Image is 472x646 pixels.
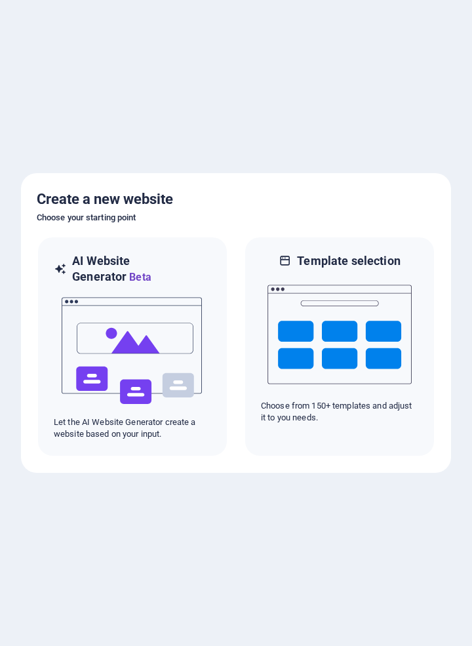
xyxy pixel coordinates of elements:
[72,253,211,285] h6: AI Website Generator
[297,253,400,269] h6: Template selection
[37,210,435,226] h6: Choose your starting point
[127,271,151,283] span: Beta
[244,236,435,457] div: Template selectionChoose from 150+ templates and adjust it to you needs.
[54,416,211,440] p: Let the AI Website Generator create a website based on your input.
[37,189,435,210] h5: Create a new website
[60,285,205,416] img: ai
[37,236,228,457] div: AI Website GeneratorBetaaiLet the AI Website Generator create a website based on your input.
[261,400,418,424] p: Choose from 150+ templates and adjust it to you needs.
